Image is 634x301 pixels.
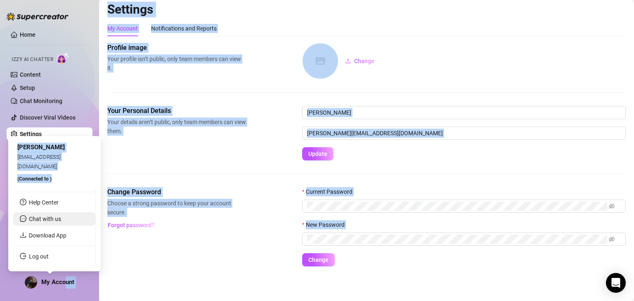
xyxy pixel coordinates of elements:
[20,114,76,121] a: Discover Viral Videos
[107,219,154,232] button: Forgot password?
[13,250,95,263] li: Log out
[29,253,49,260] a: Log out
[151,24,217,33] div: Notifications and Reports
[338,54,381,68] button: Change
[107,187,246,197] span: Change Password
[107,2,626,17] h2: Settings
[302,127,626,140] input: Enter new email
[41,278,74,286] span: My Account
[609,236,615,242] span: eye-invisible
[302,147,334,160] button: Update
[20,71,41,78] a: Content
[17,176,52,182] span: (Connected to )
[29,216,61,222] span: Chat with us
[308,150,327,157] span: Update
[303,43,338,79] img: square-placeholder.png
[302,253,335,266] button: Change
[20,31,35,38] a: Home
[107,54,246,73] span: Your profile isn’t public, only team members can view it.
[107,43,246,53] span: Profile image
[20,131,42,137] a: Settings
[302,106,626,119] input: Enter name
[302,187,358,196] label: Current Password
[20,215,26,222] span: message
[7,12,69,21] img: logo-BBDzfeDw.svg
[107,199,246,217] span: Choose a strong password to keep your account secure.
[20,85,35,91] a: Setup
[609,203,615,209] span: eye-invisible
[107,118,246,136] span: Your details aren’t public, only team members can view them.
[12,56,53,63] span: Izzy AI Chatter
[108,222,154,228] span: Forgot password?
[57,52,69,64] img: AI Chatter
[302,220,350,229] label: New Password
[345,58,351,64] span: upload
[29,199,59,206] a: Help Center
[107,106,246,116] span: Your Personal Details
[606,273,626,293] div: Open Intercom Messenger
[307,235,607,244] input: New Password
[307,202,607,211] input: Current Password
[29,232,66,239] a: Download App
[25,277,37,288] img: ACg8ocLLgP21HzmgPBwyc8ozF7xVPg0ex8m7eRqYPRcyQonOe0yH6YI=s96-c
[20,98,62,104] a: Chat Monitoring
[17,143,65,151] span: [PERSON_NAME]
[17,154,61,169] span: [EMAIL_ADDRESS][DOMAIN_NAME]
[107,24,138,33] div: My Account
[354,58,374,64] span: Change
[308,256,329,263] span: Change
